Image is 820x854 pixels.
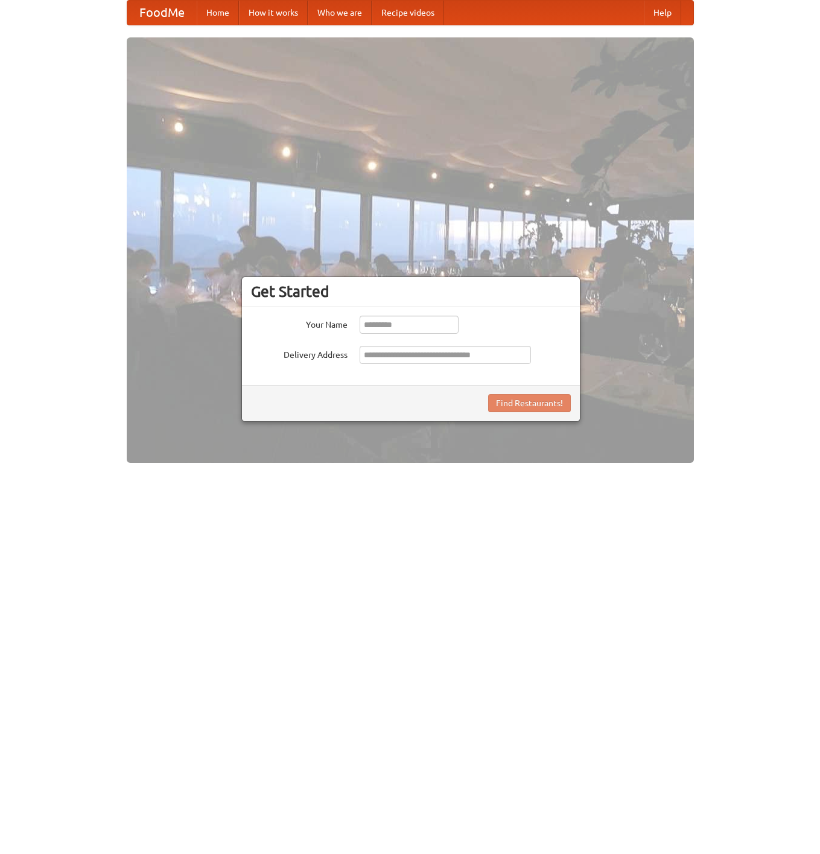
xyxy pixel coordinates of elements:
[251,346,348,361] label: Delivery Address
[372,1,444,25] a: Recipe videos
[488,394,571,412] button: Find Restaurants!
[127,1,197,25] a: FoodMe
[239,1,308,25] a: How it works
[197,1,239,25] a: Home
[644,1,681,25] a: Help
[308,1,372,25] a: Who we are
[251,282,571,301] h3: Get Started
[251,316,348,331] label: Your Name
